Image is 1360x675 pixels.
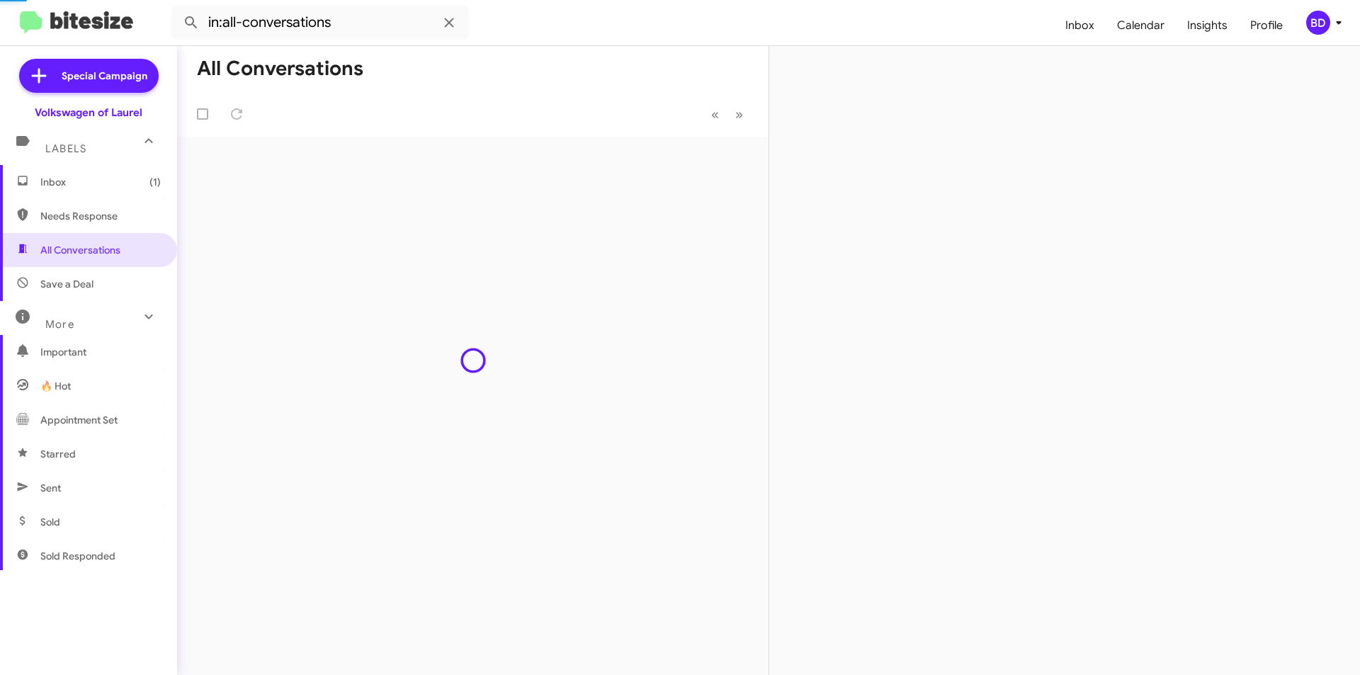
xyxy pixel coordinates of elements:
span: Important [40,345,161,359]
a: Special Campaign [19,59,159,93]
span: « [711,106,719,123]
span: Sold [40,515,60,529]
span: Sent [40,481,61,495]
span: » [735,106,743,123]
span: Save a Deal [40,277,93,291]
a: Profile [1239,5,1294,46]
span: Needs Response [40,209,161,223]
span: Sold Responded [40,549,115,563]
span: (1) [149,175,161,189]
span: Special Campaign [62,69,147,83]
button: BD [1294,11,1344,35]
a: Inbox [1054,5,1106,46]
input: Search [171,6,469,40]
span: Appointment Set [40,413,118,427]
span: Inbox [40,175,161,189]
span: Starred [40,447,76,461]
div: BD [1306,11,1330,35]
h1: All Conversations [197,57,363,80]
a: Calendar [1106,5,1176,46]
span: Labels [45,142,86,155]
button: Previous [703,100,727,129]
div: Volkswagen of Laurel [35,106,142,120]
span: 🔥 Hot [40,379,71,393]
a: Insights [1176,5,1239,46]
button: Next [727,100,752,129]
span: All Conversations [40,243,120,257]
span: More [45,318,74,331]
nav: Page navigation example [703,100,752,129]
